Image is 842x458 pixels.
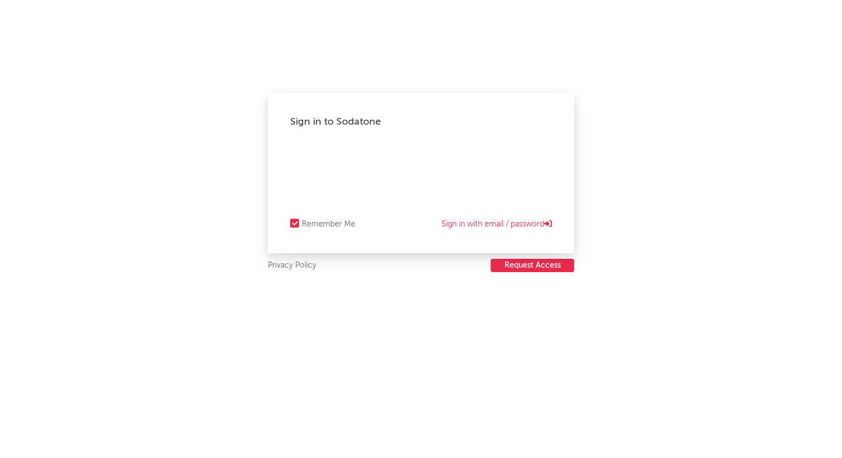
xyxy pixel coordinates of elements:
a: Sign in with email / password [442,218,552,231]
a: Privacy Policy [268,259,316,273]
div: Sign in to Sodatone [290,115,552,129]
button: Request Access [491,259,574,272]
a: Request Access [491,259,574,273]
div: Remember Me [302,218,355,231]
